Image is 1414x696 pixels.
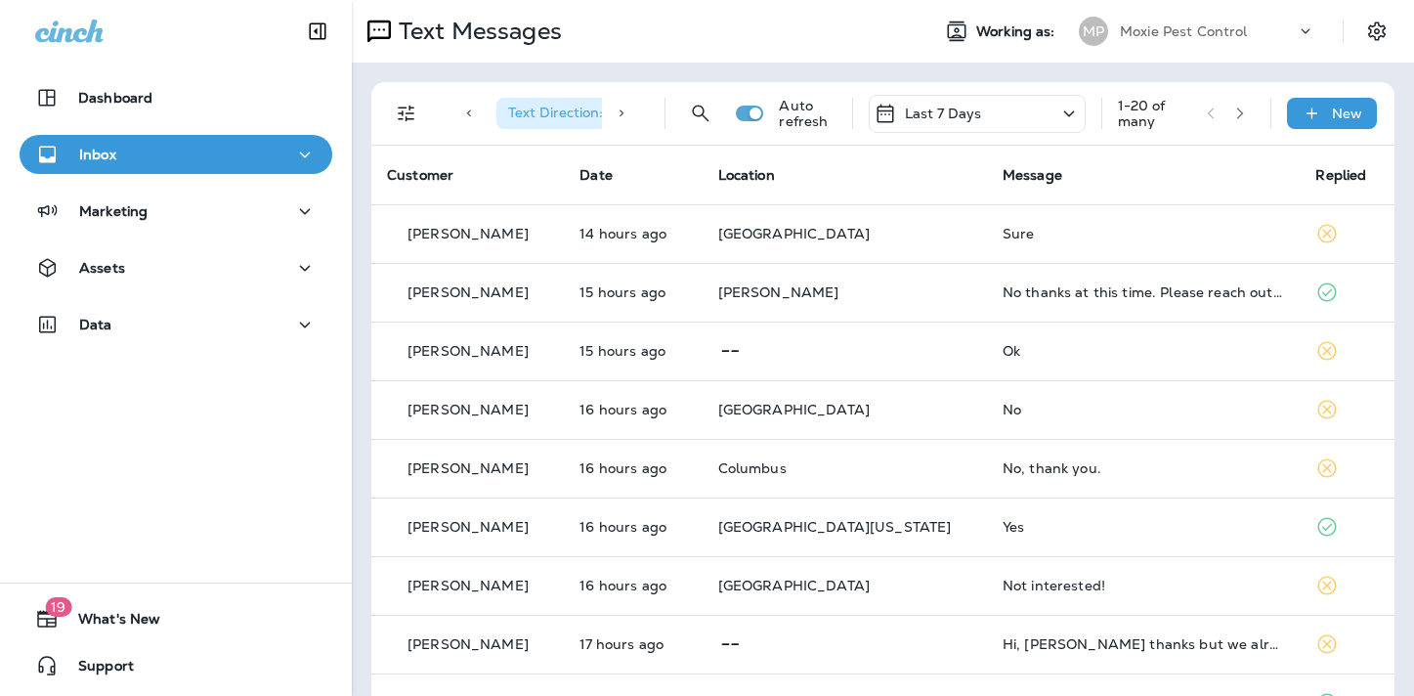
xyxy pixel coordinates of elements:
[407,578,529,593] p: [PERSON_NAME]
[79,147,116,162] p: Inbox
[718,401,870,418] span: [GEOGRAPHIC_DATA]
[1003,519,1285,535] div: Yes
[579,519,686,535] p: Aug 19, 2025 02:37 PM
[718,166,775,184] span: Location
[508,104,664,121] span: Text Direction : Incoming
[1118,98,1191,129] div: 1 - 20 of many
[1003,343,1285,359] div: Ok
[718,518,952,536] span: [GEOGRAPHIC_DATA][US_STATE]
[1003,226,1285,241] div: Sure
[1003,460,1285,476] div: No, thank you.
[718,577,870,594] span: [GEOGRAPHIC_DATA]
[579,284,686,300] p: Aug 19, 2025 03:05 PM
[407,636,529,652] p: [PERSON_NAME]
[407,284,529,300] p: [PERSON_NAME]
[1003,636,1285,652] div: Hi, Steven thanks but we already have Hawk that does the mosquito spraying for us and they were j...
[1003,402,1285,417] div: No
[1332,106,1362,121] p: New
[1003,166,1062,184] span: Message
[59,611,160,634] span: What's New
[681,94,720,133] button: Search Messages
[718,283,839,301] span: [PERSON_NAME]
[579,636,686,652] p: Aug 19, 2025 01:27 PM
[1120,23,1248,39] p: Moxie Pest Control
[20,248,332,287] button: Assets
[20,646,332,685] button: Support
[976,23,1059,40] span: Working as:
[387,166,453,184] span: Customer
[20,599,332,638] button: 19What's New
[718,225,870,242] span: [GEOGRAPHIC_DATA]
[718,459,787,477] span: Columbus
[496,98,696,129] div: Text Direction:Incoming
[20,192,332,231] button: Marketing
[20,78,332,117] button: Dashboard
[1359,14,1394,49] button: Settings
[407,402,529,417] p: [PERSON_NAME]
[1003,284,1285,300] div: No thanks at this time. Please reach out next year when mosquito season starts.
[407,226,529,241] p: [PERSON_NAME]
[79,203,148,219] p: Marketing
[79,317,112,332] p: Data
[1003,578,1285,593] div: Not interested!
[79,260,125,276] p: Assets
[579,343,686,359] p: Aug 19, 2025 03:04 PM
[579,226,686,241] p: Aug 19, 2025 04:38 PM
[1315,166,1366,184] span: Replied
[579,166,613,184] span: Date
[45,597,71,617] span: 19
[387,94,426,133] button: Filters
[59,658,134,681] span: Support
[20,305,332,344] button: Data
[407,519,529,535] p: [PERSON_NAME]
[407,460,529,476] p: [PERSON_NAME]
[905,106,982,121] p: Last 7 Days
[579,578,686,593] p: Aug 19, 2025 02:15 PM
[407,343,529,359] p: [PERSON_NAME]
[1079,17,1108,46] div: MP
[78,90,152,106] p: Dashboard
[20,135,332,174] button: Inbox
[579,402,686,417] p: Aug 19, 2025 02:53 PM
[290,12,345,51] button: Collapse Sidebar
[579,460,686,476] p: Aug 19, 2025 02:39 PM
[779,98,836,129] p: Auto refresh
[391,17,562,46] p: Text Messages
